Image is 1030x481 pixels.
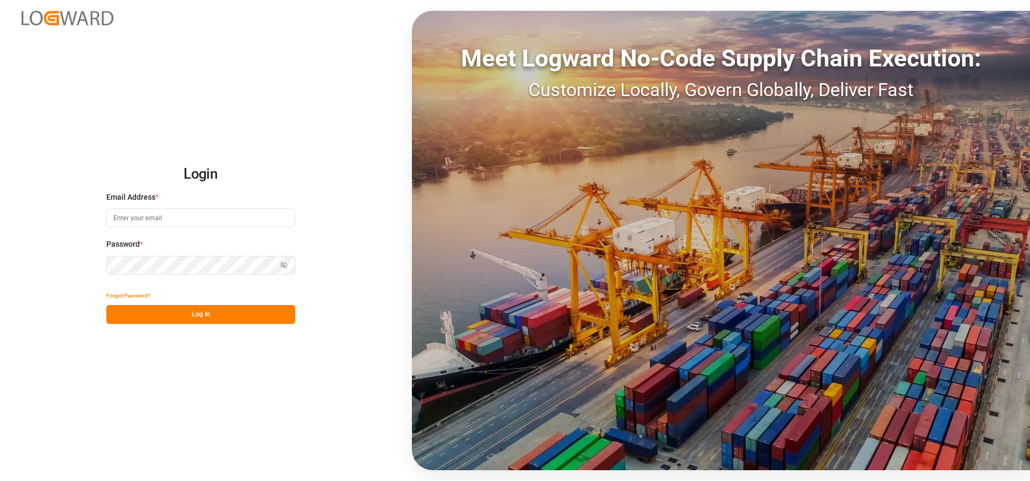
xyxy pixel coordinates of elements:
[412,76,1030,104] div: Customize Locally, Govern Globally, Deliver Fast
[106,286,151,305] button: Forgot Password?
[106,239,140,250] span: Password
[106,305,295,324] button: Log In
[22,11,113,25] img: Logward_new_orange.png
[106,192,155,203] span: Email Address
[106,208,295,227] input: Enter your email
[412,40,1030,76] div: Meet Logward No-Code Supply Chain Execution:
[106,157,295,192] h2: Login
